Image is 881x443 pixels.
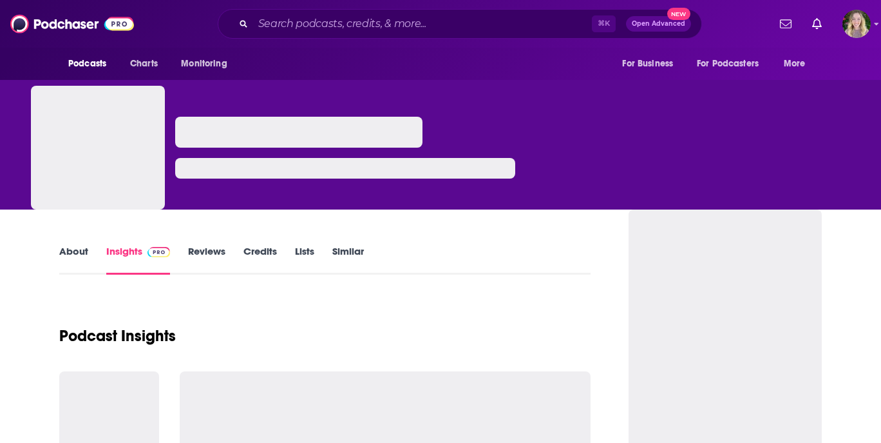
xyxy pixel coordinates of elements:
[807,13,827,35] a: Show notifications dropdown
[842,10,871,38] img: User Profile
[622,55,673,73] span: For Business
[130,55,158,73] span: Charts
[842,10,871,38] button: Show profile menu
[688,52,777,76] button: open menu
[626,16,691,32] button: Open AdvancedNew
[147,247,170,257] img: Podchaser Pro
[59,52,123,76] button: open menu
[697,55,759,73] span: For Podcasters
[188,245,225,275] a: Reviews
[106,245,170,275] a: InsightsPodchaser Pro
[784,55,806,73] span: More
[59,245,88,275] a: About
[122,52,166,76] a: Charts
[172,52,243,76] button: open menu
[775,52,822,76] button: open menu
[243,245,277,275] a: Credits
[592,15,616,32] span: ⌘ K
[181,55,227,73] span: Monitoring
[68,55,106,73] span: Podcasts
[59,326,176,346] h1: Podcast Insights
[667,8,690,20] span: New
[632,21,685,27] span: Open Advanced
[295,245,314,275] a: Lists
[218,9,702,39] div: Search podcasts, credits, & more...
[253,14,592,34] input: Search podcasts, credits, & more...
[842,10,871,38] span: Logged in as lauren19365
[332,245,364,275] a: Similar
[775,13,797,35] a: Show notifications dropdown
[613,52,689,76] button: open menu
[10,12,134,36] img: Podchaser - Follow, Share and Rate Podcasts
